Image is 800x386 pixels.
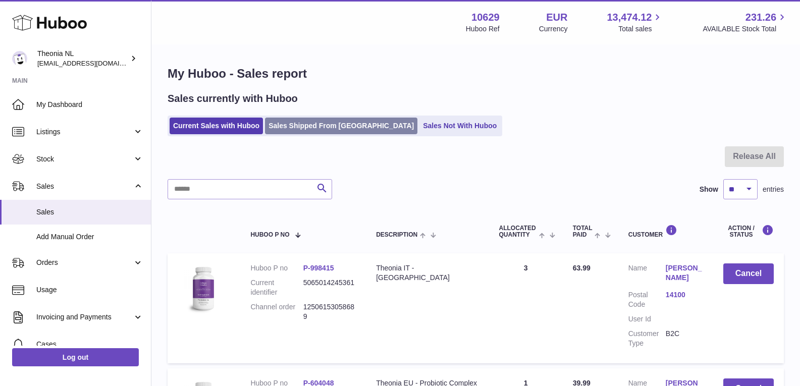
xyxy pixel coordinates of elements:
[419,118,500,134] a: Sales Not With Huboo
[36,182,133,191] span: Sales
[703,11,788,34] a: 231.26 AVAILABLE Stock Total
[37,59,148,67] span: [EMAIL_ADDRESS][DOMAIN_NAME]
[178,263,228,314] img: 106291725893008.jpg
[12,348,139,366] a: Log out
[628,225,703,238] div: Customer
[168,92,298,105] h2: Sales currently with Huboo
[628,263,666,285] dt: Name
[36,154,133,164] span: Stock
[36,100,143,109] span: My Dashboard
[628,314,666,324] dt: User Id
[607,11,652,24] span: 13,474.12
[250,302,303,321] dt: Channel order
[303,264,334,272] a: P-998415
[618,24,663,34] span: Total sales
[628,329,666,348] dt: Customer Type
[499,225,537,238] span: ALLOCATED Quantity
[539,24,568,34] div: Currency
[37,49,128,68] div: Theonia NL
[376,232,417,238] span: Description
[250,263,303,273] dt: Huboo P no
[168,66,784,82] h1: My Huboo - Sales report
[700,185,718,194] label: Show
[466,24,500,34] div: Huboo Ref
[36,340,143,349] span: Cases
[573,264,591,272] span: 63.99
[666,290,703,300] a: 14100
[36,232,143,242] span: Add Manual Order
[303,302,356,321] dd: 12506153058689
[607,11,663,34] a: 13,474.12 Total sales
[12,51,27,66] img: info@wholesomegoods.eu
[36,312,133,322] span: Invoicing and Payments
[170,118,263,134] a: Current Sales with Huboo
[573,225,593,238] span: Total paid
[666,263,703,283] a: [PERSON_NAME]
[36,258,133,267] span: Orders
[745,11,776,24] span: 231.26
[376,263,478,283] div: Theonia IT - [GEOGRAPHIC_DATA]
[723,263,774,284] button: Cancel
[628,290,666,309] dt: Postal Code
[303,278,356,297] dd: 5065014245361
[471,11,500,24] strong: 10629
[546,11,567,24] strong: EUR
[36,207,143,217] span: Sales
[265,118,417,134] a: Sales Shipped From [GEOGRAPHIC_DATA]
[489,253,563,363] td: 3
[250,232,289,238] span: Huboo P no
[703,24,788,34] span: AVAILABLE Stock Total
[763,185,784,194] span: entries
[36,285,143,295] span: Usage
[666,329,703,348] dd: B2C
[250,278,303,297] dt: Current identifier
[723,225,774,238] div: Action / Status
[36,127,133,137] span: Listings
